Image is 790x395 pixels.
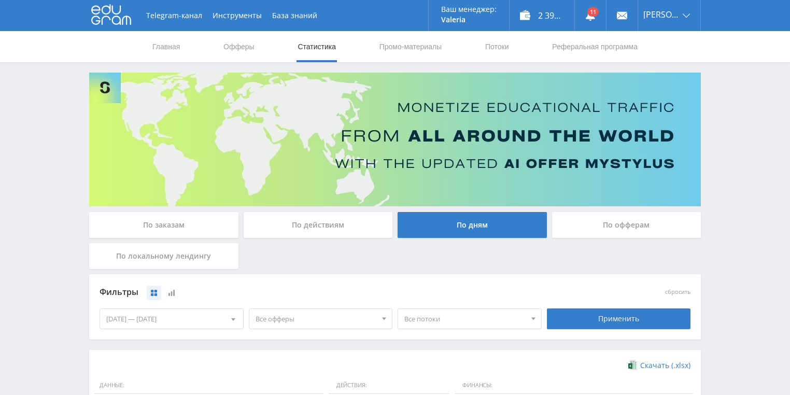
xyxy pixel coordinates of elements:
[643,10,680,19] span: [PERSON_NAME]
[94,377,323,394] span: Данные:
[665,289,690,295] button: сбросить
[151,31,181,62] a: Главная
[484,31,510,62] a: Потоки
[100,309,243,329] div: [DATE] — [DATE]
[378,31,443,62] a: Промо-материалы
[89,243,238,269] div: По локальному лендингу
[640,361,690,370] span: Скачать (.xlsx)
[441,5,497,13] p: Ваш менеджер:
[100,285,542,300] div: Фильтры
[404,309,526,329] span: Все потоки
[329,377,449,394] span: Действия:
[547,308,691,329] div: Применить
[455,377,693,394] span: Финансы:
[551,31,639,62] a: Реферальная программа
[628,360,637,370] img: xlsx
[552,212,701,238] div: По офферам
[297,31,337,62] a: Статистика
[628,360,690,371] a: Скачать (.xlsx)
[222,31,256,62] a: Офферы
[441,16,497,24] p: Valeria
[256,309,377,329] span: Все офферы
[89,212,238,238] div: По заказам
[244,212,393,238] div: По действиям
[398,212,547,238] div: По дням
[89,73,701,206] img: Banner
